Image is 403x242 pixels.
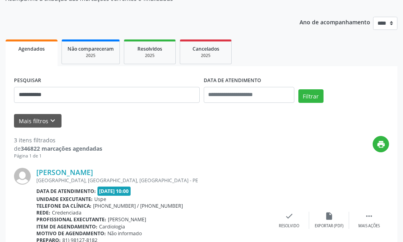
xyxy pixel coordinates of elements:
[99,223,125,230] span: Cardiologia
[14,144,102,153] div: de
[300,17,370,27] p: Ano de acompanhamento
[14,136,102,144] div: 3 itens filtrados
[279,223,299,229] div: Resolvido
[36,209,50,216] b: Rede:
[93,203,183,209] span: [PHONE_NUMBER] / [PHONE_NUMBER]
[186,53,226,59] div: 2025
[14,168,31,185] img: img
[18,45,45,52] span: Agendados
[373,136,389,152] button: print
[36,168,93,177] a: [PERSON_NAME]
[67,45,114,52] span: Não compareceram
[358,223,380,229] div: Mais ações
[52,209,81,216] span: Credenciada
[94,196,106,203] span: Uspe
[325,212,334,220] i: insert_drive_file
[285,212,294,220] i: check
[36,223,97,230] b: Item de agendamento:
[36,216,106,223] b: Profissional executante:
[36,230,106,237] b: Motivo de agendamento:
[36,196,93,203] b: Unidade executante:
[130,53,170,59] div: 2025
[137,45,162,52] span: Resolvidos
[36,177,269,184] div: [GEOGRAPHIC_DATA], [GEOGRAPHIC_DATA], [GEOGRAPHIC_DATA] - PE
[377,140,385,149] i: print
[107,230,142,237] span: Não informado
[298,89,324,103] button: Filtrar
[67,53,114,59] div: 2025
[97,187,131,196] span: [DATE] 10:00
[14,114,62,128] button: Mais filtroskeyboard_arrow_down
[365,212,373,220] i: 
[36,203,91,209] b: Telefone da clínica:
[21,145,102,152] strong: 346822 marcações agendadas
[108,216,146,223] span: [PERSON_NAME]
[14,153,102,159] div: Página 1 de 1
[14,75,41,87] label: PESQUISAR
[204,75,261,87] label: DATA DE ATENDIMENTO
[36,188,96,195] b: Data de atendimento:
[315,223,343,229] div: Exportar (PDF)
[48,116,57,125] i: keyboard_arrow_down
[193,45,219,52] span: Cancelados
